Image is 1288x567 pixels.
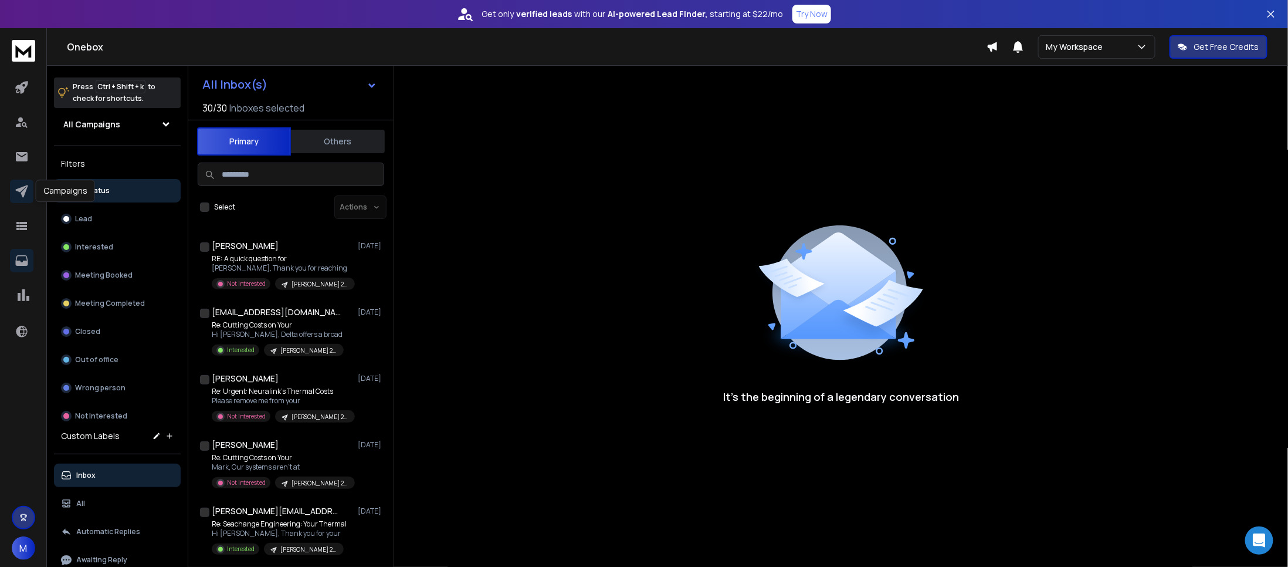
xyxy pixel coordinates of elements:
p: All [76,499,85,508]
button: Primary [197,127,291,156]
button: All Status [54,179,181,203]
button: All [54,492,181,515]
p: Not Interested [227,478,266,487]
h1: All Campaigns [63,119,120,130]
button: Try Now [792,5,831,23]
p: Interested [75,242,113,252]
p: Hi [PERSON_NAME], Delta offers a broad [212,330,344,339]
h3: Filters [54,156,181,172]
p: Not Interested [227,412,266,421]
p: [PERSON_NAME] 2K Campaign [292,413,348,421]
strong: verified leads [516,8,572,20]
p: Re: Urgent: Neuralink's Thermal Costs [212,387,352,396]
p: It’s the beginning of a legendary conversation [723,389,959,405]
p: Re: Cutting Costs on Your [212,453,352,463]
p: Get Free Credits [1194,41,1259,53]
p: Meeting Booked [75,271,133,280]
h1: [PERSON_NAME][EMAIL_ADDRESS][DOMAIN_NAME] [212,505,341,517]
button: All Inbox(s) [193,73,387,96]
p: Re: Cutting Costs on Your [212,320,344,330]
h1: [PERSON_NAME] [212,240,279,252]
p: [DATE] [358,241,384,251]
p: Interested [227,545,255,553]
p: Out of office [75,355,118,365]
p: Mark, Our systems aren't at [212,463,352,472]
p: [DATE] [358,374,384,383]
p: [DATE] [358,507,384,516]
button: M [12,536,35,560]
button: Meeting Booked [54,264,181,287]
label: Select [214,203,235,212]
p: [PERSON_NAME] 2K Campaign [292,479,348,488]
h1: Onebox [67,40,987,54]
p: Get only with our starting at $22/mo [482,8,783,20]
p: Hi [PERSON_NAME], Thank you for your [212,529,347,538]
button: Interested [54,235,181,259]
strong: AI-powered Lead Finder, [608,8,707,20]
h1: [PERSON_NAME] [212,373,279,384]
button: All Campaigns [54,113,181,136]
span: 30 / 30 [202,101,227,115]
p: Meeting Completed [75,299,145,308]
button: Out of office [54,348,181,372]
p: Wrong person [75,383,126,393]
p: RE: A quick question for [212,254,352,264]
p: Awaiting Reply [76,555,127,565]
p: Interested [227,346,255,355]
button: Wrong person [54,376,181,400]
p: Re: Seachange Engineering: Your Thermal [212,519,347,529]
p: Please remove me from your [212,396,352,406]
button: Others [291,129,385,154]
div: Campaigns [36,180,95,202]
h1: [EMAIL_ADDRESS][DOMAIN_NAME] [212,306,341,318]
p: Try Now [796,8,828,20]
p: [DATE] [358,308,384,317]
p: Automatic Replies [76,527,140,536]
p: Not Interested [75,411,127,421]
button: Not Interested [54,404,181,428]
button: Automatic Replies [54,520,181,544]
p: Lead [75,214,92,224]
p: Press to check for shortcuts. [73,81,155,104]
div: Open Intercom Messenger [1245,526,1273,555]
p: Not Interested [227,279,266,288]
h1: All Inbox(s) [202,79,267,90]
p: [DATE] [358,440,384,450]
button: Get Free Credits [1170,35,1267,59]
p: [PERSON_NAME] 2K Campaign [280,545,337,554]
h3: Custom Labels [61,430,120,442]
span: Ctrl + Shift + k [96,80,145,93]
h1: [PERSON_NAME] [212,439,279,451]
p: Inbox [76,471,96,480]
button: Lead [54,207,181,231]
p: Closed [75,327,100,336]
p: [PERSON_NAME] 2K Campaign [280,346,337,355]
button: Closed [54,320,181,343]
p: [PERSON_NAME] 2K Campaign [292,280,348,289]
p: [PERSON_NAME], Thank you for reaching [212,264,352,273]
p: My Workspace [1046,41,1107,53]
button: Meeting Completed [54,292,181,315]
h3: Inboxes selected [229,101,304,115]
img: logo [12,40,35,62]
button: Inbox [54,464,181,487]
